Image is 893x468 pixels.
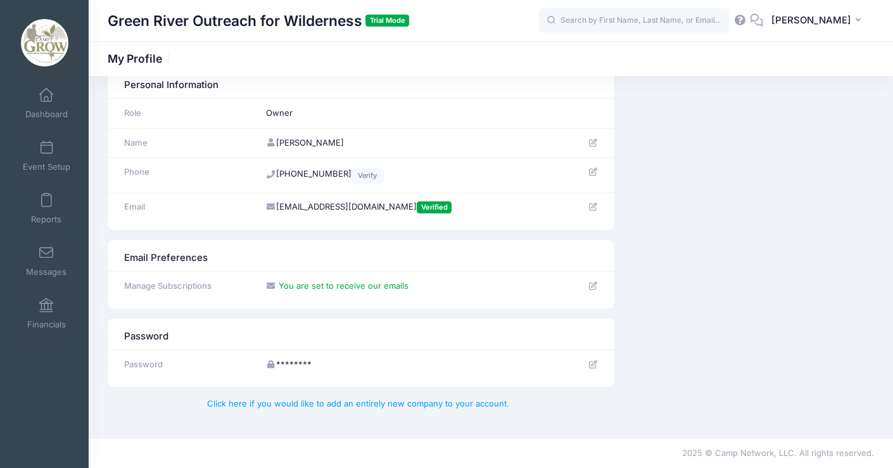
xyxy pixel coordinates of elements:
[16,186,77,231] a: Reports
[260,192,564,222] td: [EMAIL_ADDRESS][DOMAIN_NAME]
[260,158,564,192] td: [PHONE_NUMBER]
[539,8,729,34] input: Search by First Name, Last Name, or Email...
[417,201,452,213] span: Verified
[118,137,253,149] div: Name
[118,166,253,179] div: Phone
[16,134,77,178] a: Event Setup
[108,52,173,65] h1: My Profile
[108,6,409,35] h1: Green River Outreach for Wilderness
[260,99,564,129] td: Owner
[118,280,253,293] div: Manage Subscriptions
[279,281,408,291] span: You are set to receive our emails
[118,246,604,265] div: Email Preferences
[118,325,604,343] div: Password
[26,267,66,277] span: Messages
[25,109,68,120] span: Dashboard
[16,81,77,125] a: Dashboard
[771,13,851,27] span: [PERSON_NAME]
[118,74,604,92] div: Personal Information
[16,291,77,336] a: Financials
[16,239,77,283] a: Messages
[31,214,61,225] span: Reports
[118,358,253,371] div: Password
[207,398,509,408] a: Click here if you would like to add an entirely new company to your account.
[21,19,68,66] img: Green River Outreach for Wilderness
[27,319,66,330] span: Financials
[23,161,70,172] span: Event Setup
[118,201,253,213] div: Email
[118,107,253,120] div: Role
[682,448,874,458] span: 2025 © Camp Network, LLC. All rights reserved.
[351,168,384,184] a: Verify
[365,15,409,27] span: Trial Mode
[260,128,564,158] td: [PERSON_NAME]
[763,6,874,35] button: [PERSON_NAME]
